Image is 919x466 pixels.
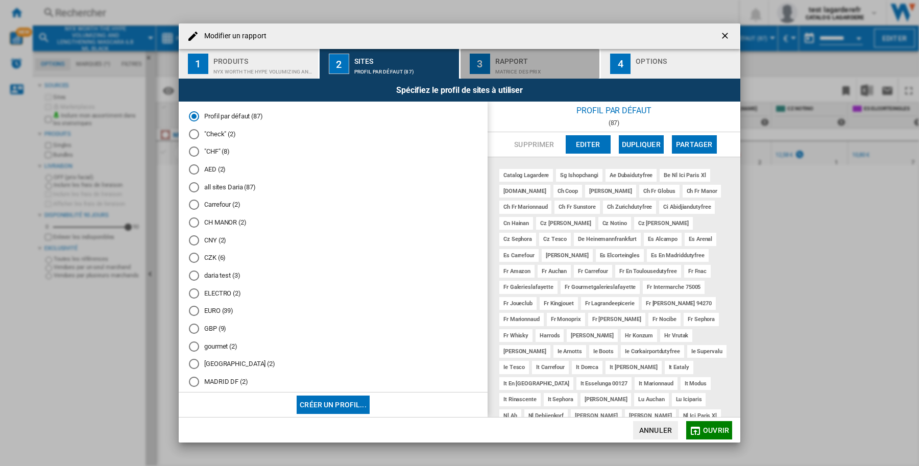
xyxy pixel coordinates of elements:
[495,53,596,64] div: Rapport
[354,64,455,75] div: Profil par défaut (87)
[499,233,536,246] div: cz sephora
[686,421,732,439] button: Ouvrir
[499,329,533,342] div: fr whisky
[684,313,719,326] div: fr sephora
[189,218,477,228] md-radio-button: CH MANOR (2)
[566,135,611,154] button: Editer
[639,185,680,198] div: ch fr globus
[329,54,349,74] div: 2
[567,329,618,342] div: [PERSON_NAME]
[189,359,477,369] md-radio-button: madrid (2)
[188,54,208,74] div: 1
[189,271,477,281] md-radio-button: daria test (3)
[189,235,477,245] md-radio-button: CNY (2)
[554,201,600,213] div: ch fr sunstore
[189,306,477,316] md-radio-button: EURO (39)
[524,409,568,422] div: nl debijenkorf
[687,345,727,358] div: ie supervalu
[499,217,533,230] div: cn hainan
[716,26,736,46] button: getI18NText('BUTTONS.CLOSE_DIALOG')
[538,265,571,278] div: fr auchan
[685,233,716,246] div: es arenal
[540,297,578,310] div: fr kingjouet
[588,313,645,326] div: fr [PERSON_NAME]
[189,182,477,192] md-radio-button: all sites Daria (87)
[499,361,529,374] div: ie tesco
[499,249,539,262] div: es carrefour
[532,361,569,374] div: it carrefour
[621,329,657,342] div: hr konzum
[672,135,717,154] button: Partager
[189,324,477,334] md-radio-button: GBP (9)
[589,345,618,358] div: ie boots
[621,345,684,358] div: ie corkairportdutyfree
[320,49,460,79] button: 2 Sites Profil par défaut (87)
[189,253,477,263] md-radio-button: CZK (6)
[189,112,477,121] md-radio-button: Profil par défaut (87)
[213,64,314,75] div: NYX WORTH THE HYPE VOLUMIZING AND LENGTHENING MASCARA 6.8 ML BLACK
[684,265,711,278] div: fr fnac
[297,396,370,414] button: Créer un profil...
[571,409,622,422] div: [PERSON_NAME]
[536,217,595,230] div: cz [PERSON_NAME]
[660,329,692,342] div: hr vrutak
[539,233,571,246] div: cz tesco
[179,49,319,79] button: 1 Produits NYX WORTH THE HYPE VOLUMIZING AND LENGTHENING MASCARA 6.8 ML BLACK
[585,185,636,198] div: [PERSON_NAME]
[665,361,693,374] div: it eataly
[553,345,586,358] div: ie arnotts
[499,409,521,422] div: nl ah
[213,53,314,64] div: Produits
[499,393,541,406] div: it rinascente
[470,54,490,74] div: 3
[561,281,640,293] div: fr gourmetgalerieslafayette
[703,426,729,434] span: Ouvrir
[499,345,550,358] div: [PERSON_NAME]
[634,217,693,230] div: cz [PERSON_NAME]
[511,135,557,154] button: Supprimer
[581,297,639,310] div: fr lagrandeepicerie
[642,297,716,310] div: fr [PERSON_NAME] 94270
[199,31,267,41] h4: Modifier un rapport
[610,54,631,74] div: 4
[189,165,477,175] md-radio-button: AED (2)
[572,361,602,374] div: it doreca
[499,185,550,198] div: [DOMAIN_NAME]
[683,185,721,198] div: ch fr manor
[461,49,601,79] button: 3 Rapport Matrice des prix
[648,313,681,326] div: fr nocibe
[636,53,736,64] div: Options
[615,265,681,278] div: fr en toulousedutyfree
[354,53,455,64] div: Sites
[647,249,709,262] div: es en madriddutyfree
[553,185,582,198] div: ch coop
[576,377,632,390] div: it esselunga 00127
[672,393,706,406] div: lu iciparis
[499,377,573,390] div: it en [GEOGRAPHIC_DATA]
[644,233,682,246] div: es alcampo
[499,297,537,310] div: fr joueclub
[581,393,632,406] div: [PERSON_NAME]
[606,169,657,182] div: ae dubaidutyfree
[179,79,740,102] div: Spécifiez le profil de sites à utiliser
[189,377,477,387] md-radio-button: MADRID DF (2)
[603,201,656,213] div: ch zurichdutyfree
[499,265,535,278] div: fr amazon
[643,281,705,293] div: fr intermarche 75005
[619,135,664,154] button: Dupliquer
[633,421,678,439] button: Annuler
[499,313,544,326] div: fr marionnaud
[488,102,740,119] div: Profil par défaut
[499,281,558,293] div: fr galerieslafayette
[681,377,711,390] div: it modus
[499,169,553,182] div: catalog lagardere
[547,313,585,326] div: fr monoprix
[635,377,678,390] div: it marionnaud
[556,169,602,182] div: sg ishopchangi
[488,119,740,127] div: (87)
[536,329,564,342] div: harrods
[189,147,477,157] md-radio-button: "CHF" (8)
[189,288,477,298] md-radio-button: ELECTRO (2)
[189,341,477,351] md-radio-button: gourmet (2)
[659,201,715,213] div: ci abidjiandutyfree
